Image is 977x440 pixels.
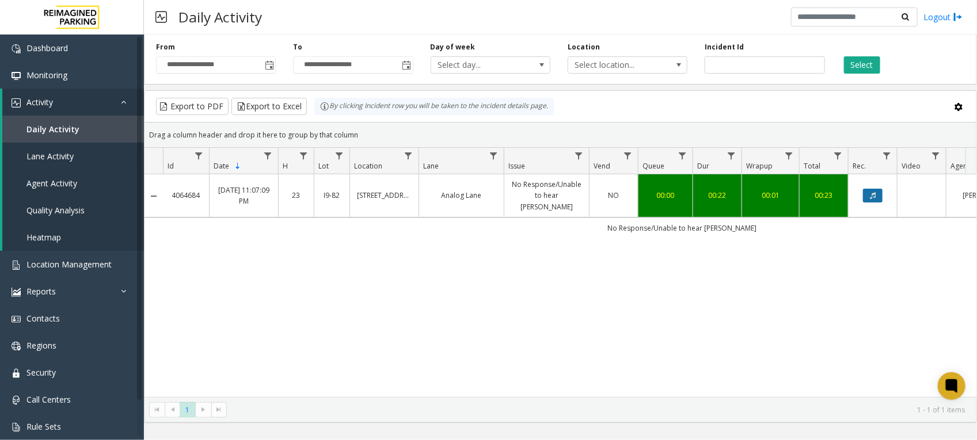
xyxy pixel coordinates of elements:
span: Quality Analysis [26,205,85,216]
img: 'icon' [12,261,21,270]
img: 'icon' [12,315,21,324]
span: Total [804,161,820,171]
span: Security [26,367,56,378]
span: Activity [26,97,53,108]
a: Video Filter Menu [928,148,944,163]
button: Export to Excel [231,98,307,115]
span: Location [354,161,382,171]
span: Daily Activity [26,124,79,135]
img: 'icon' [12,71,21,81]
a: No Response/Unable to hear [PERSON_NAME] [511,179,582,212]
img: infoIcon.svg [320,102,329,111]
div: By clicking Incident row you will be taken to the incident details page. [314,98,554,115]
a: Issue Filter Menu [571,148,587,163]
a: Dur Filter Menu [724,148,739,163]
img: 'icon' [12,288,21,297]
a: 00:22 [700,190,735,201]
span: Agent [951,161,970,171]
label: To [293,42,302,52]
span: Date [214,161,229,171]
span: Contacts [26,313,60,324]
span: Lot [318,161,329,171]
a: Wrapup Filter Menu [781,148,797,163]
a: Agent Activity [2,170,144,197]
a: Total Filter Menu [830,148,846,163]
a: Analog Lane [426,190,497,201]
a: Lane Filter Menu [486,148,501,163]
kendo-pager-info: 1 - 1 of 1 items [234,405,965,415]
img: 'icon' [12,44,21,53]
span: Heatmap [26,232,61,243]
img: pageIcon [155,3,167,31]
span: Dur [697,161,709,171]
span: Regions [26,340,56,351]
a: I9-82 [321,190,343,201]
a: 00:00 [645,190,686,201]
span: Issue [508,161,525,171]
span: H [283,161,288,171]
a: 00:01 [749,190,792,201]
span: Reports [26,286,56,297]
span: Vend [594,161,610,171]
img: 'icon' [12,396,21,405]
span: Select day... [431,57,526,73]
a: 00:23 [807,190,841,201]
a: [STREET_ADDRESS] [357,190,412,201]
a: Location Filter Menu [401,148,416,163]
label: Incident Id [705,42,744,52]
span: Toggle popup [263,57,275,73]
a: Heatmap [2,224,144,251]
span: Sortable [233,162,242,171]
label: From [156,42,175,52]
span: Toggle popup [400,57,413,73]
img: 'icon' [12,423,21,432]
a: Id Filter Menu [191,148,207,163]
a: Collapse Details [145,192,163,201]
div: Drag a column header and drop it here to group by that column [145,125,976,145]
span: Monitoring [26,70,67,81]
a: Activity [2,89,144,116]
span: Queue [643,161,664,171]
a: Rec. Filter Menu [879,148,895,163]
span: Page 1 [180,402,195,418]
span: Dashboard [26,43,68,53]
span: NO [609,190,619,200]
a: H Filter Menu [296,148,311,163]
span: Lane [423,161,439,171]
span: Agent Activity [26,178,77,189]
a: NO [596,190,631,201]
a: Queue Filter Menu [675,148,690,163]
a: 23 [286,190,307,201]
button: Select [844,56,880,74]
img: 'icon' [12,98,21,108]
span: Video [902,161,921,171]
a: Vend Filter Menu [620,148,636,163]
button: Export to PDF [156,98,229,115]
span: Select location... [568,57,663,73]
a: Lane Activity [2,143,144,170]
a: [DATE] 11:07:09 PM [216,185,271,206]
img: logout [953,11,963,23]
span: Lane Activity [26,151,74,162]
a: Lot Filter Menu [332,148,347,163]
span: Wrapup [746,161,773,171]
span: Location Management [26,259,112,270]
span: Rule Sets [26,421,61,432]
span: Id [168,161,174,171]
div: Data table [145,148,976,396]
img: 'icon' [12,369,21,378]
label: Location [568,42,600,52]
a: 4064684 [170,190,202,201]
label: Day of week [431,42,476,52]
span: Call Centers [26,394,71,405]
img: 'icon' [12,342,21,351]
a: Logout [923,11,963,23]
a: Date Filter Menu [260,148,276,163]
a: Daily Activity [2,116,144,143]
span: Rec. [853,161,866,171]
h3: Daily Activity [173,3,268,31]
